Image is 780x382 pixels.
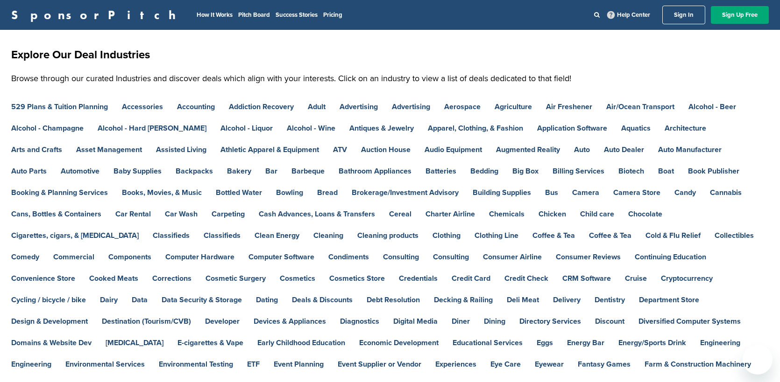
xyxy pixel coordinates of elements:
[108,253,151,261] a: Components
[352,189,459,196] a: Brokerage/Investment Advisory
[177,339,243,347] a: E-cigarettes & Vape
[399,275,438,282] a: Credentials
[743,345,773,375] iframe: Button to launch messaging window
[122,103,163,111] a: Accessories
[11,253,39,261] a: Comedy
[76,146,142,153] a: Asset Management
[665,125,706,132] a: Architecture
[604,146,644,153] a: Auto Dealer
[329,275,385,282] a: Cosmetics Store
[11,275,75,282] a: Convenience Store
[248,253,314,261] a: Computer Software
[11,146,62,153] a: Arts and Crafts
[265,167,277,175] a: Bar
[165,210,198,218] a: Car Wash
[197,11,233,19] a: How It Works
[292,296,353,304] a: Deals & Discounts
[11,125,84,132] a: Alcohol - Champagne
[433,253,469,261] a: Consulting
[483,253,542,261] a: Consumer Airline
[323,11,342,19] a: Pricing
[11,339,92,347] a: Domains & Website Dev
[662,6,705,24] a: Sign In
[162,296,242,304] a: Data Security & Storage
[556,253,621,261] a: Consumer Reviews
[674,189,696,196] a: Candy
[512,167,539,175] a: Big Box
[206,275,266,282] a: Cosmetic Surgery
[605,9,652,21] a: Help Center
[645,232,701,239] a: Cold & Flu Relief
[635,253,706,261] a: Continuing Education
[470,167,498,175] a: Bedding
[340,318,379,325] a: Diagnostics
[313,232,343,239] a: Cleaning
[711,6,769,24] a: Sign Up Free
[535,361,564,368] a: Eyewear
[484,318,505,325] a: Dining
[392,103,430,111] a: Advertising
[567,339,604,347] a: Energy Bar
[425,210,475,218] a: Charter Airline
[645,361,751,368] a: Farm & Construction Machinery
[504,275,548,282] a: Credit Check
[100,296,118,304] a: Dairy
[11,232,139,239] a: Cigarettes, cigars, & [MEDICAL_DATA]
[589,232,631,239] a: Coffee & Tea
[453,339,523,347] a: Educational Services
[357,232,418,239] a: Cleaning products
[700,339,740,347] a: Engineering
[433,232,461,239] a: Clothing
[113,167,162,175] a: Baby Supplies
[425,146,482,153] a: Audio Equipment
[317,189,338,196] a: Bread
[165,253,234,261] a: Computer Hardware
[115,210,151,218] a: Car Rental
[389,210,411,218] a: Cereal
[204,232,241,239] a: Classifieds
[688,103,736,111] a: Alcohol - Beer
[546,103,592,111] a: Air Freshener
[595,296,625,304] a: Dentistry
[574,146,590,153] a: Auto
[578,361,631,368] a: Fantasy Games
[153,232,190,239] a: Classifieds
[11,189,108,196] a: Booking & Planning Services
[537,125,607,132] a: Application Software
[156,146,206,153] a: Assisted Living
[383,253,419,261] a: Consulting
[625,275,647,282] a: Cruise
[98,125,206,132] a: Alcohol - Hard [PERSON_NAME]
[367,296,420,304] a: Debt Resolution
[489,210,525,218] a: Chemicals
[280,275,315,282] a: Cosmetics
[658,146,722,153] a: Auto Manufacturer
[11,9,182,21] a: SponsorPitch
[256,296,278,304] a: Dating
[287,125,335,132] a: Alcohol - Wine
[553,296,581,304] a: Delivery
[220,125,273,132] a: Alcohol - Liquor
[229,103,294,111] a: Addiction Recovery
[11,210,101,218] a: Cans, Bottles & Containers
[496,146,560,153] a: Augmented Reality
[580,210,614,218] a: Child care
[65,361,145,368] a: Environmental Services
[434,296,493,304] a: Decking & Railing
[473,189,531,196] a: Building Supplies
[658,167,674,175] a: Boat
[333,146,347,153] a: ATV
[618,167,644,175] a: Biotech
[257,339,345,347] a: Early Childhood Education
[495,103,532,111] a: Agriculture
[255,232,299,239] a: Clean Energy
[276,189,303,196] a: Bowling
[328,253,369,261] a: Condiments
[220,146,319,153] a: Athletic Apparel & Equipment
[159,361,233,368] a: Environmental Testing
[638,318,741,325] a: Diversified Computer Systems
[176,167,213,175] a: Backpacks
[11,167,47,175] a: Auto Parts
[339,167,411,175] a: Bathroom Appliances
[132,296,148,304] a: Data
